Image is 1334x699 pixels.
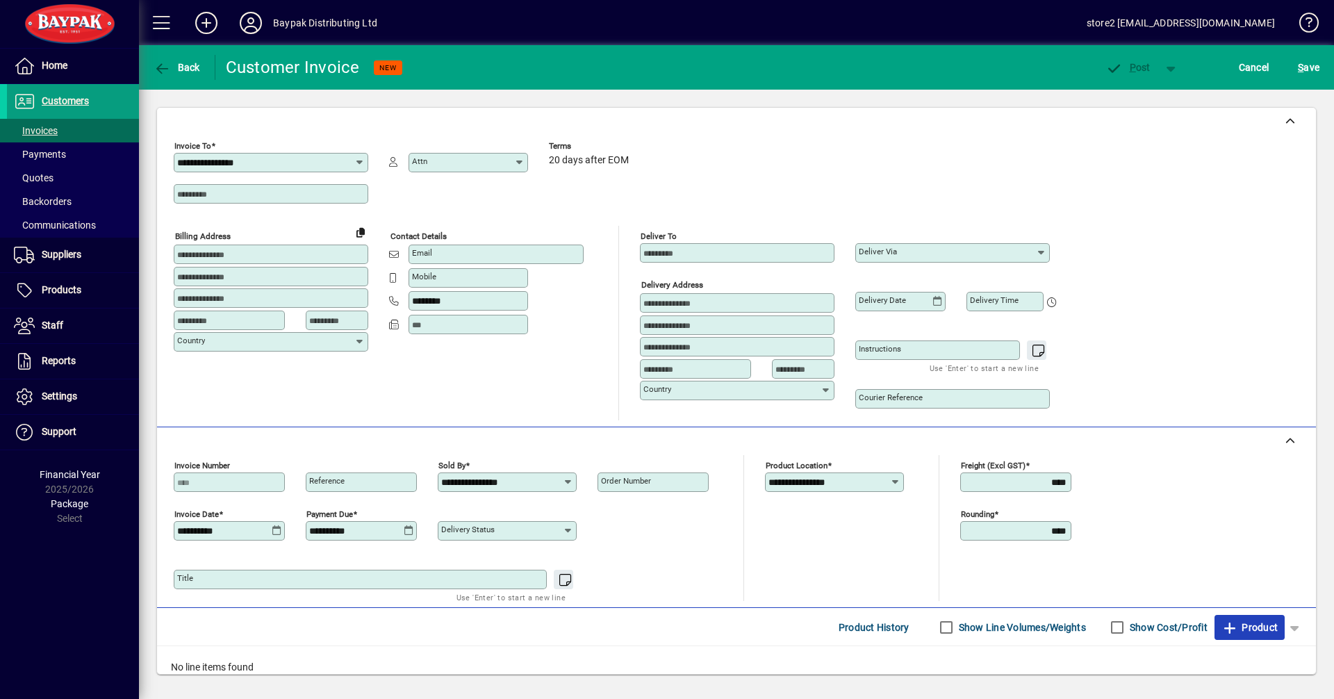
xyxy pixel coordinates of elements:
mat-label: Freight (excl GST) [961,461,1026,470]
span: Home [42,60,67,71]
mat-label: Delivery date [859,295,906,305]
mat-label: Title [177,573,193,583]
button: Product [1214,615,1285,640]
span: Products [42,284,81,295]
span: Support [42,426,76,437]
mat-label: Deliver To [641,231,677,241]
a: Communications [7,213,139,237]
a: Reports [7,344,139,379]
mat-label: Sold by [438,461,466,470]
mat-label: Invoice To [174,141,211,151]
mat-label: Product location [766,461,827,470]
span: 20 days after EOM [549,155,629,166]
mat-label: Courier Reference [859,393,923,402]
mat-label: Mobile [412,272,436,281]
mat-label: Instructions [859,344,901,354]
button: Add [184,10,229,35]
a: Backorders [7,190,139,213]
mat-label: Reference [309,476,345,486]
button: Save [1294,55,1323,80]
span: Customers [42,95,89,106]
span: P [1130,62,1136,73]
a: Knowledge Base [1289,3,1317,48]
button: Product History [833,615,915,640]
span: Financial Year [40,469,100,480]
mat-label: Attn [412,156,427,166]
a: Payments [7,142,139,166]
mat-label: Country [177,336,205,345]
label: Show Line Volumes/Weights [956,620,1086,634]
span: Invoices [14,125,58,136]
span: Communications [14,220,96,231]
mat-label: Email [412,248,432,258]
mat-label: Delivery status [441,525,495,534]
span: Cancel [1239,56,1269,79]
span: NEW [379,63,397,72]
button: Back [150,55,204,80]
a: Home [7,49,139,83]
span: Product [1221,616,1278,639]
mat-label: Invoice number [174,461,230,470]
span: Quotes [14,172,53,183]
div: No line items found [157,646,1316,689]
span: Suppliers [42,249,81,260]
span: Backorders [14,196,72,207]
mat-label: Deliver via [859,247,897,256]
span: Terms [549,142,632,151]
span: Payments [14,149,66,160]
span: Product History [839,616,909,639]
mat-label: Delivery time [970,295,1019,305]
span: Back [154,62,200,73]
button: Cancel [1235,55,1273,80]
a: Settings [7,379,139,414]
a: Suppliers [7,238,139,272]
a: Quotes [7,166,139,190]
span: S [1298,62,1303,73]
mat-hint: Use 'Enter' to start a new line [930,360,1039,376]
mat-label: Payment due [306,509,353,519]
span: ost [1105,62,1151,73]
button: Post [1098,55,1158,80]
div: store2 [EMAIL_ADDRESS][DOMAIN_NAME] [1087,12,1275,34]
span: Settings [42,390,77,402]
div: Customer Invoice [226,56,360,79]
a: Invoices [7,119,139,142]
mat-label: Rounding [961,509,994,519]
span: ave [1298,56,1319,79]
div: Baypak Distributing Ltd [273,12,377,34]
a: Products [7,273,139,308]
button: Profile [229,10,273,35]
label: Show Cost/Profit [1127,620,1208,634]
mat-hint: Use 'Enter' to start a new line [456,589,566,605]
mat-label: Order number [601,476,651,486]
app-page-header-button: Back [139,55,215,80]
a: Staff [7,309,139,343]
span: Package [51,498,88,509]
mat-label: Country [643,384,671,394]
span: Staff [42,320,63,331]
span: Reports [42,355,76,366]
button: Copy to Delivery address [349,221,372,243]
mat-label: Invoice date [174,509,219,519]
a: Support [7,415,139,450]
